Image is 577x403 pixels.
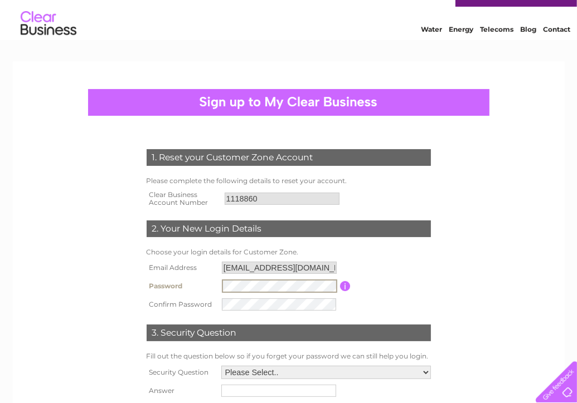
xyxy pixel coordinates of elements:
a: Energy [449,47,473,56]
div: 2. Your New Login Details [147,220,431,237]
th: Security Question [144,363,219,382]
td: Please complete the following details to reset your account. [144,174,434,188]
th: Confirm Password [144,296,219,313]
a: Water [421,47,442,56]
div: 1. Reset your Customer Zone Account [147,149,431,166]
th: Clear Business Account Number [144,188,222,210]
a: 0333 014 3131 [367,6,444,19]
td: Choose your login details for Customer Zone. [144,245,434,259]
th: Email Address [144,259,219,277]
input: Information [340,281,351,291]
a: Contact [543,47,570,56]
img: logo.png [20,29,77,63]
td: Fill out the question below so if you forget your password we can still help you login. [144,350,434,363]
a: Blog [520,47,536,56]
th: Password [144,277,219,296]
th: Answer [144,382,219,400]
a: Telecoms [480,47,513,56]
div: 3. Security Question [147,325,431,341]
div: Clear Business is a trading name of Verastar Limited (registered in [GEOGRAPHIC_DATA] No. 3667643... [26,6,552,54]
